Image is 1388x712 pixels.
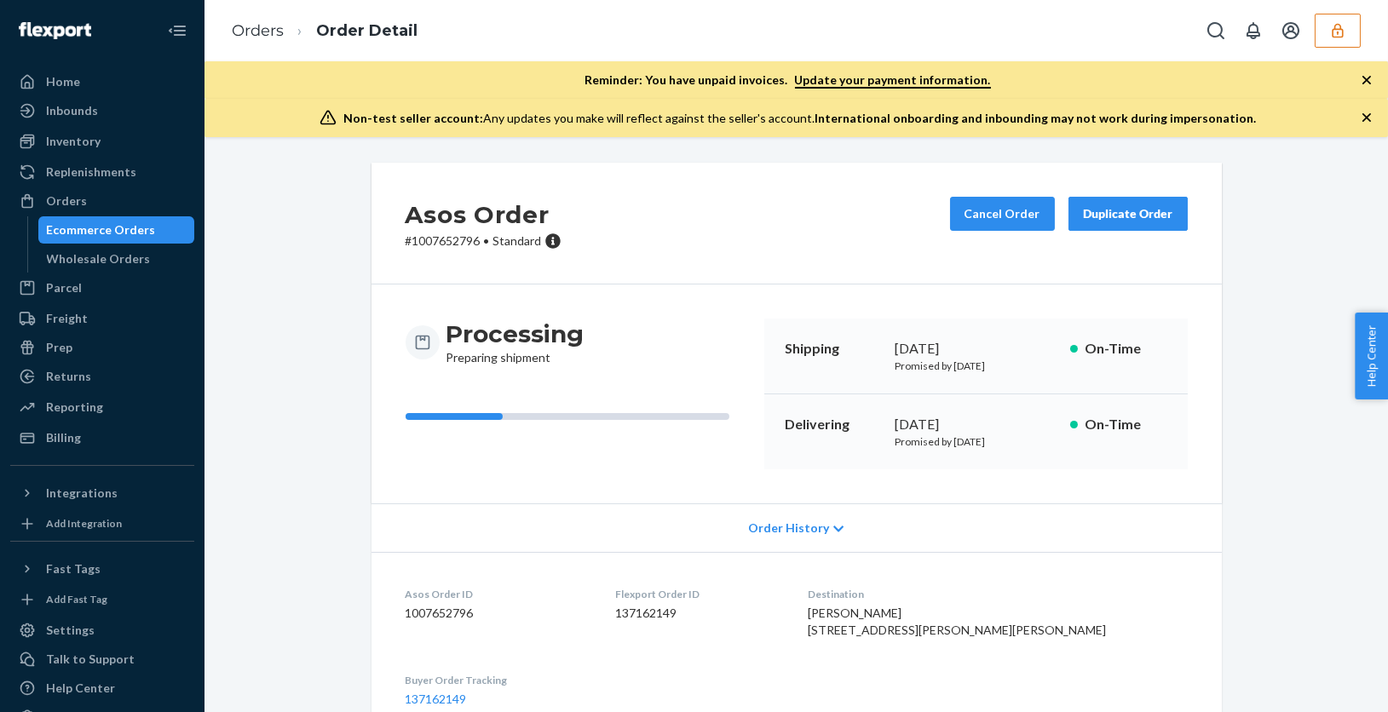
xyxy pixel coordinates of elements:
a: Update your payment information. [795,72,991,89]
a: Settings [10,617,194,644]
div: Parcel [46,279,82,296]
h2: Asos Order [406,197,562,233]
a: 137162149 [406,692,467,706]
div: Add Integration [46,516,122,531]
div: Replenishments [46,164,136,181]
a: Add Integration [10,514,194,534]
p: On-Time [1085,339,1167,359]
div: Inventory [46,133,101,150]
a: Wholesale Orders [38,245,195,273]
div: Add Fast Tag [46,592,107,606]
ol: breadcrumbs [218,6,431,56]
div: Ecommerce Orders [47,221,156,238]
p: On-Time [1085,415,1167,434]
a: Reporting [10,393,194,421]
img: Flexport logo [19,22,91,39]
button: Fast Tags [10,555,194,583]
span: • [484,233,490,248]
div: Duplicate Order [1083,205,1173,222]
h3: Processing [446,319,585,349]
dd: 1007652796 [406,605,589,622]
dd: 137162149 [616,605,781,622]
a: Talk to Support [10,646,194,673]
a: Orders [10,187,194,215]
a: Home [10,68,194,95]
div: Billing [46,429,81,446]
a: Inventory [10,128,194,155]
dt: Flexport Order ID [616,587,781,601]
div: Preparing shipment [446,319,585,366]
div: Settings [46,622,95,639]
p: Promised by [DATE] [896,434,1057,449]
a: Prep [10,334,194,361]
div: Home [46,73,80,90]
dt: Destination [809,587,1188,601]
a: Help Center [10,675,194,702]
div: Integrations [46,485,118,502]
div: Wholesale Orders [47,250,151,267]
dt: Asos Order ID [406,587,589,601]
a: Freight [10,305,194,332]
p: Promised by [DATE] [896,359,1057,373]
a: Replenishments [10,158,194,186]
div: [DATE] [896,339,1057,359]
button: Close Navigation [160,14,194,48]
p: # 1007652796 [406,233,562,250]
a: Order Detail [316,21,418,40]
div: [DATE] [896,415,1057,434]
button: Integrations [10,479,194,507]
button: Help Center [1355,313,1388,399]
div: Reporting [46,399,103,416]
div: Orders [46,192,87,210]
a: Inbounds [10,97,194,124]
div: Freight [46,310,88,327]
div: Talk to Support [46,651,135,668]
div: Any updates you make will reflect against the seller's account. [343,110,1256,127]
div: Returns [46,368,91,385]
span: [PERSON_NAME] [STREET_ADDRESS][PERSON_NAME][PERSON_NAME] [809,606,1107,637]
a: Parcel [10,274,194,301]
div: Inbounds [46,102,98,119]
a: Ecommerce Orders [38,216,195,244]
span: Non-test seller account: [343,111,483,125]
a: Billing [10,424,194,451]
a: Orders [232,21,284,40]
p: Shipping [785,339,882,359]
div: Prep [46,339,72,356]
button: Open Search Box [1199,14,1233,48]
button: Open account menu [1274,14,1308,48]
div: Help Center [46,680,115,697]
dt: Buyer Order Tracking [406,673,589,687]
span: Standard [493,233,542,248]
button: Cancel Order [950,197,1055,231]
span: Order History [748,520,829,537]
button: Duplicate Order [1068,197,1188,231]
span: International onboarding and inbounding may not work during impersonation. [815,111,1256,125]
p: Delivering [785,415,882,434]
button: Open notifications [1236,14,1270,48]
a: Returns [10,363,194,390]
a: Add Fast Tag [10,589,194,610]
div: Fast Tags [46,560,101,577]
p: Reminder: You have unpaid invoices. [585,72,991,89]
